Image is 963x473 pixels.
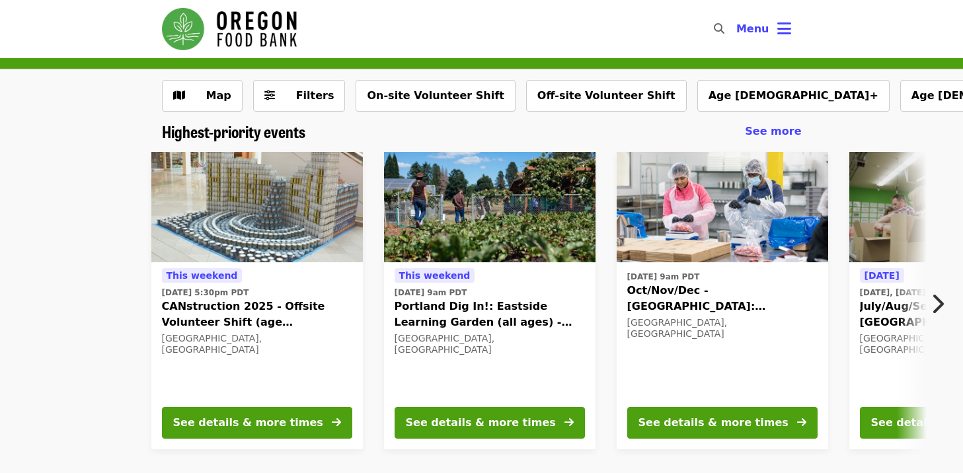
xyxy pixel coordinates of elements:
[726,13,802,45] button: Toggle account menu
[797,416,806,429] i: arrow-right icon
[162,8,297,50] img: Oregon Food Bank - Home
[162,80,243,112] button: Show map view
[638,415,789,431] div: See details & more times
[627,271,700,283] time: [DATE] 9am PDT
[384,152,596,449] a: See details for "Portland Dig In!: Eastside Learning Garden (all ages) - Aug/Sept/Oct"
[865,270,900,281] span: [DATE]
[627,283,818,314] span: Oct/Nov/Dec - [GEOGRAPHIC_DATA]: Repack/Sort (age [DEMOGRAPHIC_DATA]+)
[526,80,687,112] button: Off-site Volunteer Shift
[167,270,238,281] span: This weekend
[395,299,585,330] span: Portland Dig In!: Eastside Learning Garden (all ages) - Aug/Sept/Oct
[151,122,812,141] div: Highest-priority events
[253,80,346,112] button: Filters (0 selected)
[151,152,363,263] img: CANstruction 2025 - Offsite Volunteer Shift (age 16+) organized by Oregon Food Bank
[162,122,305,141] a: Highest-priority events
[206,89,231,102] span: Map
[356,80,515,112] button: On-site Volunteer Shift
[745,124,801,139] a: See more
[399,270,471,281] span: This weekend
[564,416,574,429] i: arrow-right icon
[395,407,585,439] button: See details & more times
[151,152,363,449] a: See details for "CANstruction 2025 - Offsite Volunteer Shift (age 16+)"
[931,291,944,316] i: chevron-right icon
[714,22,724,35] i: search icon
[627,317,818,340] div: [GEOGRAPHIC_DATA], [GEOGRAPHIC_DATA]
[332,416,341,429] i: arrow-right icon
[395,287,467,299] time: [DATE] 9am PDT
[627,407,818,439] button: See details & more times
[617,152,828,263] img: Oct/Nov/Dec - Beaverton: Repack/Sort (age 10+) organized by Oregon Food Bank
[736,22,769,35] span: Menu
[162,120,305,143] span: Highest-priority events
[173,89,185,102] i: map icon
[395,333,585,355] div: [GEOGRAPHIC_DATA], [GEOGRAPHIC_DATA]
[617,152,828,449] a: See details for "Oct/Nov/Dec - Beaverton: Repack/Sort (age 10+)"
[264,89,275,102] i: sliders-h icon
[162,287,249,299] time: [DATE] 5:30pm PDT
[732,13,743,45] input: Search
[406,415,556,431] div: See details & more times
[384,152,596,263] img: Portland Dig In!: Eastside Learning Garden (all ages) - Aug/Sept/Oct organized by Oregon Food Bank
[173,415,323,431] div: See details & more times
[162,407,352,439] button: See details & more times
[777,19,791,38] i: bars icon
[745,125,801,137] span: See more
[697,80,890,112] button: Age [DEMOGRAPHIC_DATA]+
[162,299,352,330] span: CANstruction 2025 - Offsite Volunteer Shift (age [DEMOGRAPHIC_DATA]+)
[162,333,352,355] div: [GEOGRAPHIC_DATA], [GEOGRAPHIC_DATA]
[919,285,963,322] button: Next item
[296,89,334,102] span: Filters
